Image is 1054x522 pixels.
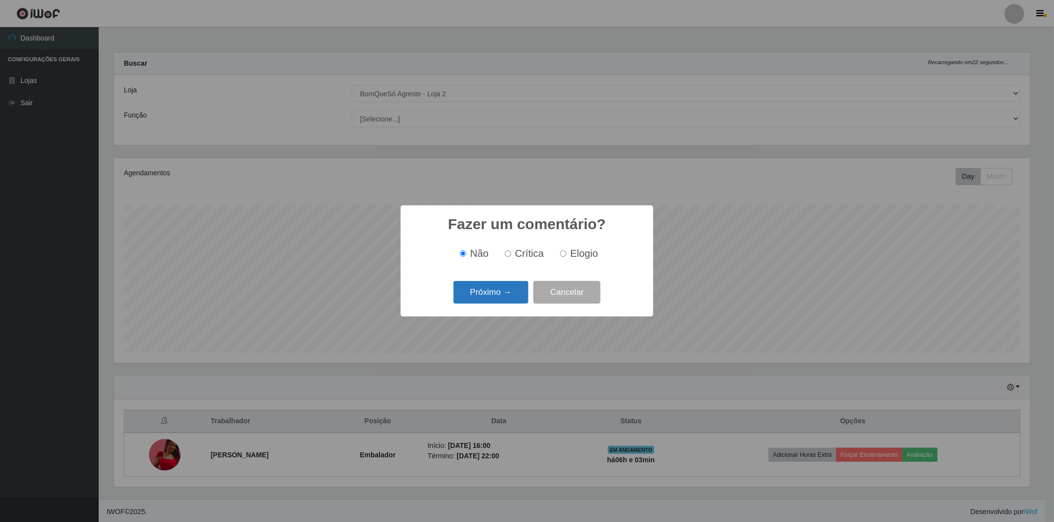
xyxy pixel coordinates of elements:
input: Não [460,250,466,257]
input: Elogio [560,250,566,257]
span: Não [470,248,489,259]
button: Próximo → [453,281,528,304]
button: Cancelar [533,281,601,304]
span: Elogio [570,248,598,259]
span: Crítica [515,248,544,259]
input: Crítica [505,250,511,257]
h2: Fazer um comentário? [448,215,606,233]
